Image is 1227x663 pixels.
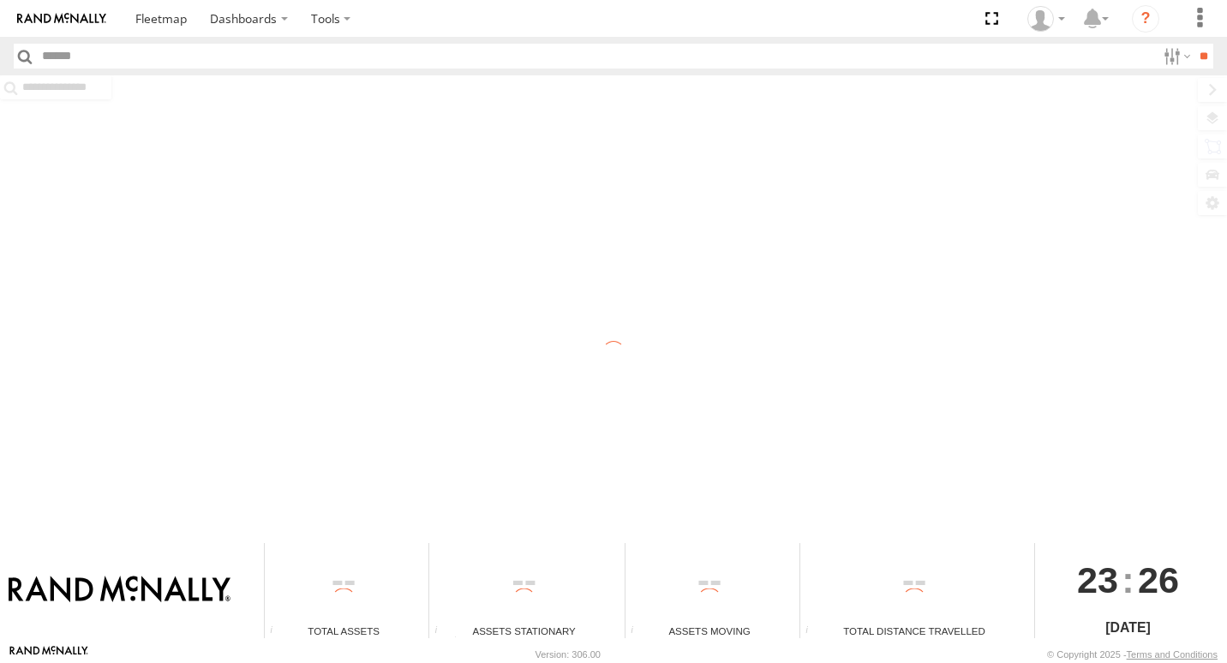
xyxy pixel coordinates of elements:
[17,13,106,25] img: rand-logo.svg
[625,624,793,638] div: Assets Moving
[1035,543,1221,617] div: :
[265,624,422,638] div: Total Assets
[265,625,290,638] div: Total number of Enabled Assets
[1077,543,1118,617] span: 23
[9,646,88,663] a: Visit our Website
[1127,649,1218,660] a: Terms and Conditions
[625,625,651,638] div: Total number of assets current in transit.
[1047,649,1218,660] div: © Copyright 2025 -
[429,624,619,638] div: Assets Stationary
[1157,44,1194,69] label: Search Filter Options
[536,649,601,660] div: Version: 306.00
[1035,618,1221,638] div: [DATE]
[9,576,230,605] img: Rand McNally
[800,624,1028,638] div: Total Distance Travelled
[1132,5,1159,33] i: ?
[429,625,455,638] div: Total number of assets current stationary.
[800,625,826,638] div: Total distance travelled by all assets within specified date range and applied filters
[1021,6,1071,32] div: Valeo Dash
[1138,543,1179,617] span: 26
